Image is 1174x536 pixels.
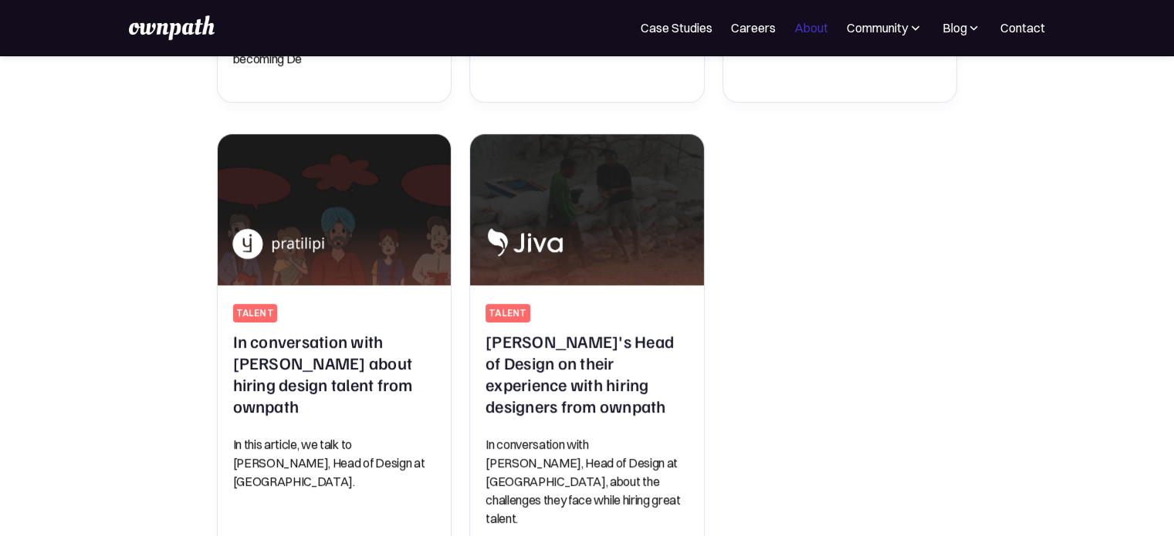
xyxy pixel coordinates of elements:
div: talent [489,307,526,319]
div: Community [847,19,908,37]
p: In this article, we talk to [PERSON_NAME], Head of Design at [GEOGRAPHIC_DATA]. [233,435,436,490]
a: Careers [731,19,776,37]
p: In conversation with [PERSON_NAME], Head of Design at [GEOGRAPHIC_DATA], about the challenges the... [486,435,688,528]
div: talent [236,307,274,319]
a: About [794,19,828,37]
a: Contact [1000,19,1045,37]
h2: In conversation with [PERSON_NAME] about hiring design talent from ownpath [233,330,436,416]
div: Blog [942,19,966,37]
img: Jiva's Head of Design on their experience with hiring designers from ownpath [470,134,704,286]
h2: [PERSON_NAME]'s Head of Design on their experience with hiring designers from ownpath [486,330,688,416]
div: Community [847,19,923,37]
div: Blog [942,19,982,37]
img: In conversation with Pratilipi about hiring design talent from ownpath [218,134,452,286]
a: Case Studies [641,19,712,37]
